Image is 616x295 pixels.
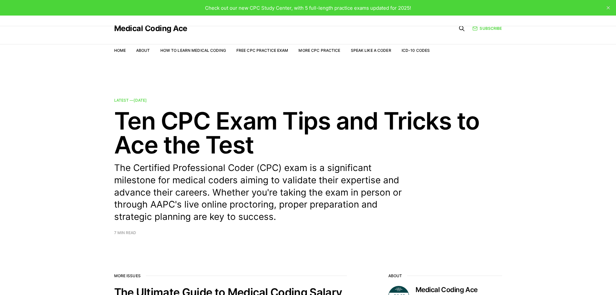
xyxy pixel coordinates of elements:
a: About [136,48,150,53]
button: close [603,3,613,13]
a: Speak Like a Coder [351,48,391,53]
h3: Medical Coding Ace [416,286,502,294]
a: Free CPC Practice Exam [236,48,288,53]
a: ICD-10 Codes [402,48,430,53]
a: More CPC Practice [298,48,340,53]
a: Medical Coding Ace [114,25,187,32]
p: The Certified Professional Coder (CPC) exam is a significant milestone for medical coders aiming ... [114,162,412,223]
a: How to Learn Medical Coding [160,48,226,53]
h2: Ten CPC Exam Tips and Tricks to Ace the Test [114,109,502,157]
span: 7 min read [114,231,136,235]
h2: About [388,274,502,278]
span: Latest — [114,98,147,103]
iframe: portal-trigger [511,263,616,295]
a: Subscribe [472,25,502,31]
a: Home [114,48,126,53]
h2: More issues [114,274,347,278]
span: Check out our new CPC Study Center, with 5 full-length practice exams updated for 2025! [205,5,411,11]
time: [DATE] [134,98,147,103]
a: Latest —[DATE] Ten CPC Exam Tips and Tricks to Ace the Test The Certified Professional Coder (CPC... [114,98,502,235]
